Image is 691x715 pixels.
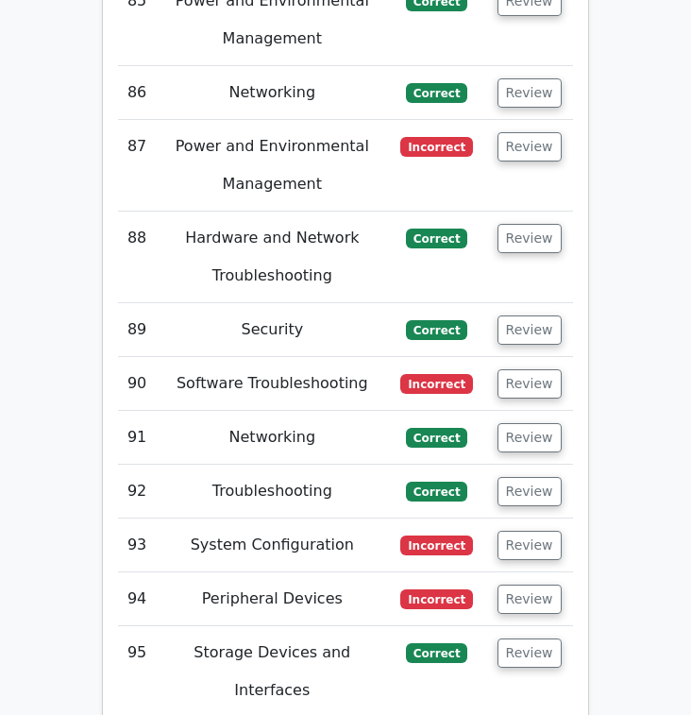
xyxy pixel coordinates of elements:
[406,643,467,662] span: Correct
[497,315,562,345] button: Review
[156,411,388,465] td: Networking
[497,78,562,108] button: Review
[497,477,562,506] button: Review
[400,137,473,156] span: Incorrect
[497,423,562,452] button: Review
[406,482,467,501] span: Correct
[400,589,473,608] span: Incorrect
[497,132,562,162] button: Review
[156,120,388,212] td: Power and Environmental Management
[406,320,467,339] span: Correct
[156,212,388,303] td: Hardware and Network Troubleshooting
[400,374,473,393] span: Incorrect
[497,585,562,614] button: Review
[118,519,156,572] td: 93
[406,83,467,102] span: Correct
[118,572,156,626] td: 94
[156,465,388,519] td: Troubleshooting
[156,357,388,411] td: Software Troubleshooting
[156,519,388,572] td: System Configuration
[497,531,562,560] button: Review
[118,465,156,519] td: 92
[497,224,562,253] button: Review
[400,536,473,554] span: Incorrect
[406,229,467,247] span: Correct
[156,303,388,357] td: Security
[497,369,562,399] button: Review
[156,66,388,120] td: Networking
[118,212,156,303] td: 88
[156,572,388,626] td: Peripheral Devices
[118,120,156,212] td: 87
[118,411,156,465] td: 91
[497,638,562,668] button: Review
[406,428,467,447] span: Correct
[118,303,156,357] td: 89
[118,357,156,411] td: 90
[118,66,156,120] td: 86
